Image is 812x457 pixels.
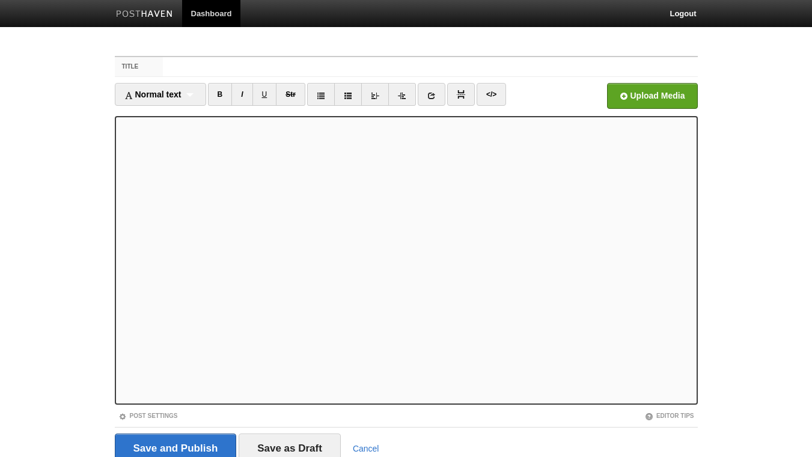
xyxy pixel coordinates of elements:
a: Cancel [353,444,379,453]
a: Str [276,83,305,106]
a: </> [477,83,506,106]
a: I [231,83,252,106]
a: B [208,83,233,106]
img: pagebreak-icon.png [457,90,465,99]
a: Editor Tips [645,413,694,419]
del: Str [285,90,296,99]
a: U [252,83,277,106]
a: Post Settings [118,413,178,419]
img: Posthaven-bar [116,10,173,19]
label: Title [115,57,163,76]
span: Normal text [124,90,182,99]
